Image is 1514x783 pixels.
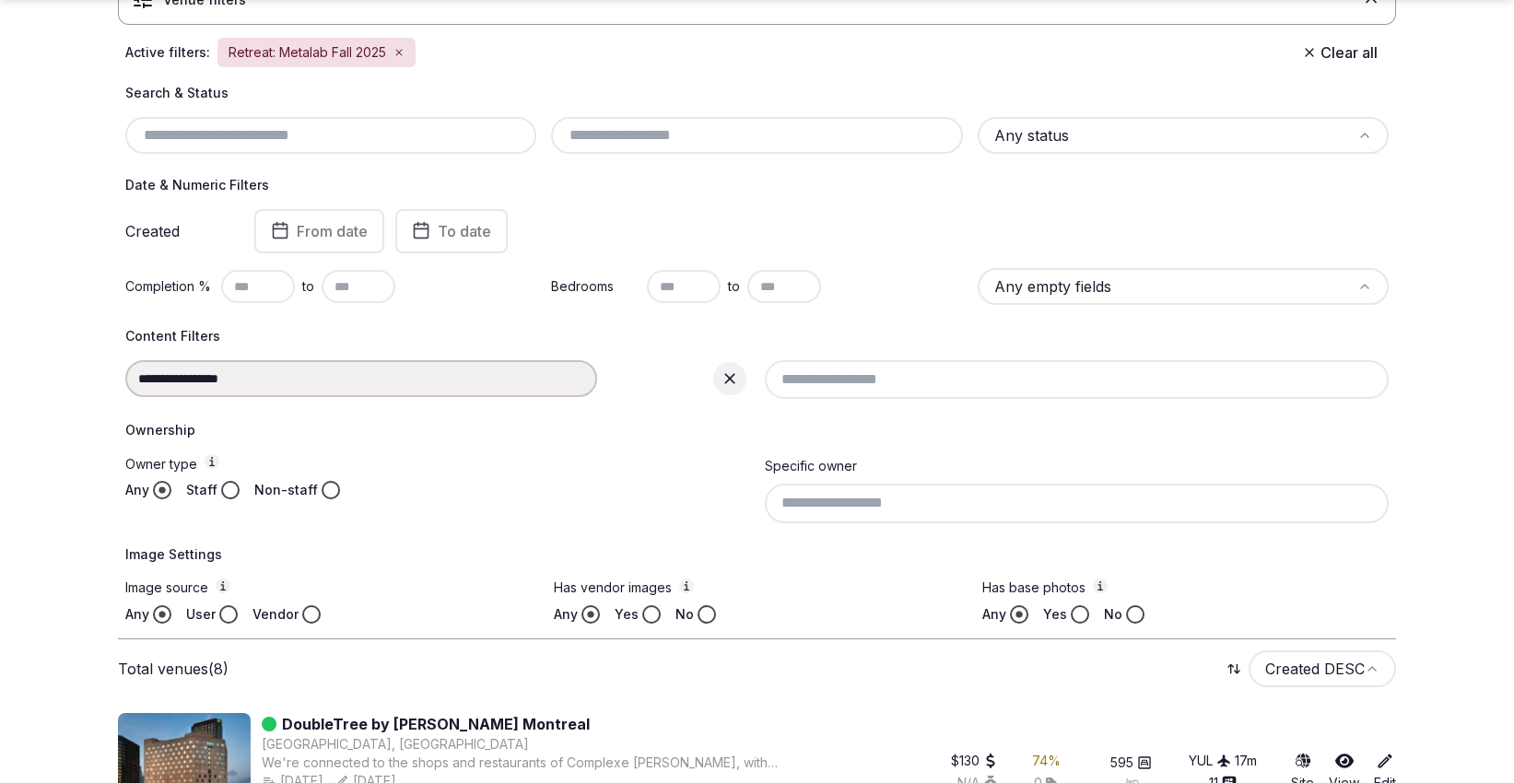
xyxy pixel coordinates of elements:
[125,224,229,239] label: Created
[1235,752,1257,770] div: 17 m
[118,659,229,679] p: Total venues (8)
[1235,752,1257,770] button: 17m
[1043,605,1067,624] label: Yes
[262,735,529,754] button: [GEOGRAPHIC_DATA], [GEOGRAPHIC_DATA]
[125,43,210,62] span: Active filters:
[302,277,314,296] span: to
[615,605,639,624] label: Yes
[125,545,1389,564] h4: Image Settings
[297,222,368,240] span: From date
[254,481,318,499] label: Non-staff
[438,222,491,240] span: To date
[951,752,998,770] button: $130
[254,209,384,253] button: From date
[216,578,230,593] button: Image source
[1291,36,1389,69] button: Clear all
[551,277,640,296] label: Bedrooms
[982,605,1006,624] label: Any
[186,481,217,499] label: Staff
[229,43,386,62] span: Retreat: Metalab Fall 2025
[554,578,960,598] label: Has vendor images
[262,754,801,772] div: We're connected to the shops and restaurants of Complexe [PERSON_NAME], with underground access t...
[554,605,578,624] label: Any
[728,277,740,296] span: to
[679,578,694,593] button: Has vendor images
[125,327,1389,345] h4: Content Filters
[252,605,299,624] label: Vendor
[1110,754,1152,772] button: 595
[282,713,590,735] a: DoubleTree by [PERSON_NAME] Montreal
[125,277,214,296] label: Completion %
[125,84,1389,102] h4: Search & Status
[125,176,1389,194] h4: Date & Numeric Filters
[1032,752,1061,770] div: 74 %
[982,578,1389,598] label: Has base photos
[1032,752,1061,770] button: 74%
[125,421,1389,439] h4: Ownership
[125,578,532,598] label: Image source
[1104,605,1122,624] label: No
[125,454,750,473] label: Owner type
[765,458,857,473] label: Specific owner
[1189,752,1231,770] button: YUL
[186,605,216,624] label: User
[395,209,508,253] button: To date
[125,605,149,624] label: Any
[675,605,694,624] label: No
[1093,578,1108,593] button: Has base photos
[1110,754,1133,772] span: 595
[125,481,149,499] label: Any
[205,454,219,469] button: Owner type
